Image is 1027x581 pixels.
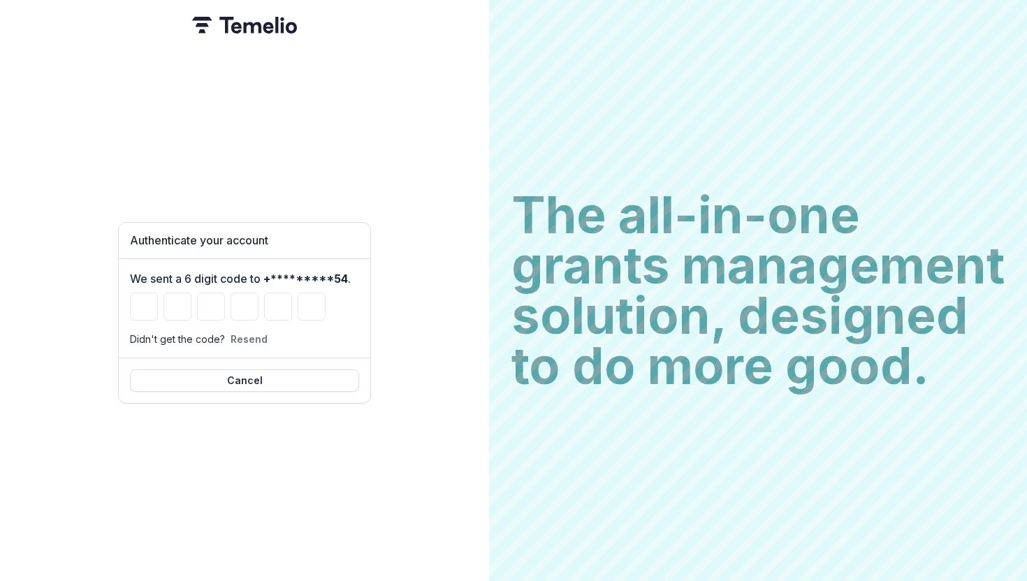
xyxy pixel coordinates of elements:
img: Temelio [192,17,297,34]
button: Cancel [130,369,359,392]
label: We sent a 6 digit code to . [130,270,351,287]
input: Please enter your pin code [298,293,326,321]
input: Please enter your pin code [231,293,258,321]
input: Please enter your pin code [163,293,191,321]
button: Resend [231,333,268,345]
input: Please enter your pin code [130,293,158,321]
input: Please enter your pin code [197,293,225,321]
h1: Authenticate your account [130,234,359,247]
p: Didn't get the code? [130,332,225,346]
input: Please enter your pin code [264,293,292,321]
